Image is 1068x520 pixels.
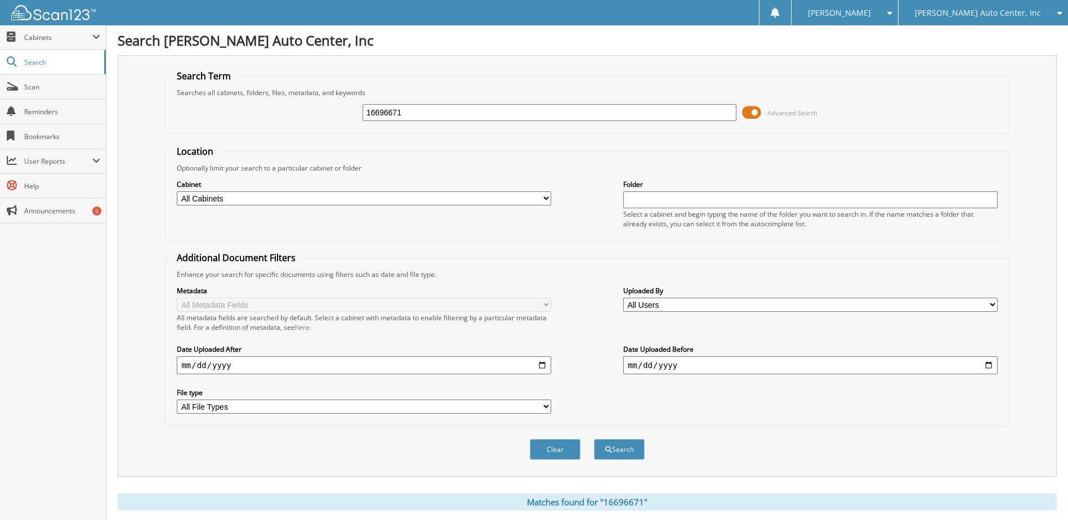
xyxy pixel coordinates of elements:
[24,181,100,191] span: Help
[24,156,92,166] span: User Reports
[177,286,551,295] label: Metadata
[24,107,100,116] span: Reminders
[295,322,310,332] a: here
[767,109,817,117] span: Advanced Search
[24,132,100,141] span: Bookmarks
[623,180,998,189] label: Folder
[171,252,301,264] legend: Additional Document Filters
[177,344,551,354] label: Date Uploaded After
[24,57,99,67] span: Search
[915,10,1041,16] span: [PERSON_NAME] Auto Center, Inc
[623,356,998,374] input: end
[171,163,1003,173] div: Optionally limit your search to a particular cabinet or folder
[11,5,96,20] img: scan123-logo-white.svg
[808,10,871,16] span: [PERSON_NAME]
[171,145,219,158] legend: Location
[171,70,236,82] legend: Search Term
[177,356,551,374] input: start
[177,313,551,332] div: All metadata fields are searched by default. Select a cabinet with metadata to enable filtering b...
[118,494,1057,510] div: Matches found for "16696671"
[623,286,998,295] label: Uploaded By
[24,33,92,42] span: Cabinets
[177,180,551,189] label: Cabinet
[530,439,580,460] button: Clear
[118,31,1057,50] h1: Search [PERSON_NAME] Auto Center, Inc
[623,209,998,228] div: Select a cabinet and begin typing the name of the folder you want to search in. If the name match...
[623,344,998,354] label: Date Uploaded Before
[594,439,645,460] button: Search
[171,88,1003,97] div: Searches all cabinets, folders, files, metadata, and keywords
[24,82,100,92] span: Scan
[24,206,100,216] span: Announcements
[171,270,1003,279] div: Enhance your search for specific documents using filters such as date and file type.
[92,207,101,216] div: 5
[177,388,551,397] label: File type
